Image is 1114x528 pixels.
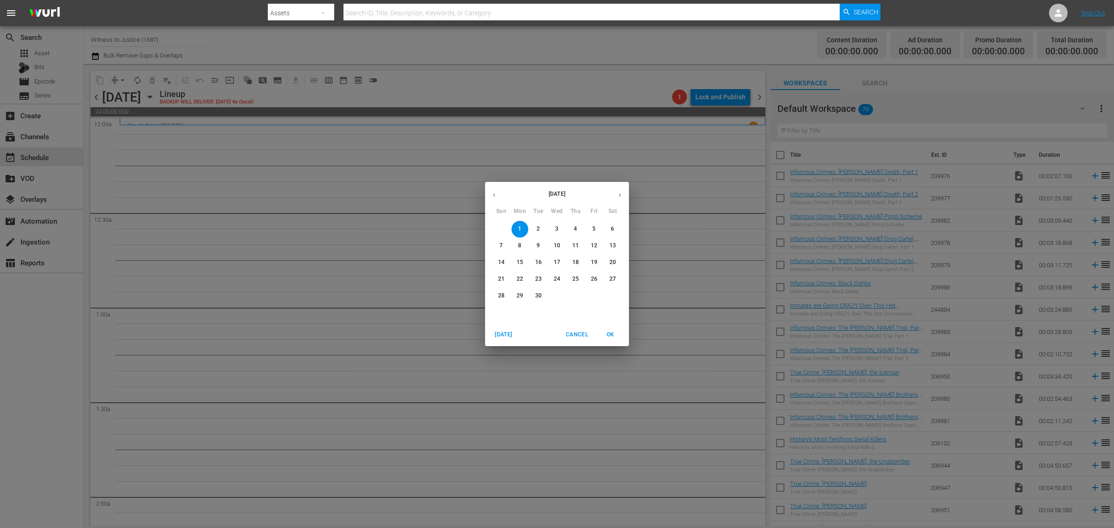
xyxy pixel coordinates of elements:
button: 14 [493,254,510,271]
span: Sun [493,207,510,216]
button: 23 [530,271,547,288]
p: 17 [554,258,560,266]
button: 2 [530,221,547,238]
button: 13 [604,238,621,254]
p: 16 [535,258,542,266]
p: 29 [517,292,523,300]
button: 12 [586,238,602,254]
button: 28 [493,288,510,304]
button: 10 [549,238,565,254]
button: 7 [493,238,510,254]
button: OK [596,327,625,342]
button: 25 [567,271,584,288]
button: 29 [512,288,528,304]
p: 23 [535,275,542,283]
button: 3 [549,221,565,238]
span: Search [854,4,878,20]
button: 19 [586,254,602,271]
button: 22 [512,271,528,288]
button: 17 [549,254,565,271]
p: 15 [517,258,523,266]
p: 20 [609,258,616,266]
p: 28 [498,292,505,300]
button: Cancel [562,327,592,342]
button: 20 [604,254,621,271]
p: 11 [572,242,579,250]
span: Fri [586,207,602,216]
button: 9 [530,238,547,254]
p: 9 [537,242,540,250]
p: 12 [591,242,597,250]
span: Tue [530,207,547,216]
span: Wed [549,207,565,216]
p: 19 [591,258,597,266]
button: 16 [530,254,547,271]
p: 27 [609,275,616,283]
button: 6 [604,221,621,238]
p: 21 [498,275,505,283]
p: 6 [611,225,614,233]
button: 18 [567,254,584,271]
span: Cancel [566,330,588,340]
button: 4 [567,221,584,238]
button: 24 [549,271,565,288]
span: Mon [512,207,528,216]
p: 25 [572,275,579,283]
p: 2 [537,225,540,233]
p: 1 [518,225,521,233]
p: 8 [518,242,521,250]
button: 5 [586,221,602,238]
button: [DATE] [489,327,518,342]
p: 13 [609,242,616,250]
p: 18 [572,258,579,266]
span: Sat [604,207,621,216]
p: [DATE] [503,190,611,198]
span: [DATE] [492,330,515,340]
p: 30 [535,292,542,300]
button: 26 [586,271,602,288]
img: ans4CAIJ8jUAAAAAAAAAAAAAAAAAAAAAAAAgQb4GAAAAAAAAAAAAAAAAAAAAAAAAJMjXAAAAAAAAAAAAAAAAAAAAAAAAgAT5G... [22,2,67,24]
button: 30 [530,288,547,304]
p: 5 [592,225,596,233]
button: 8 [512,238,528,254]
p: 22 [517,275,523,283]
button: 1 [512,221,528,238]
span: Thu [567,207,584,216]
p: 10 [554,242,560,250]
button: 11 [567,238,584,254]
button: 15 [512,254,528,271]
p: 7 [499,242,503,250]
p: 26 [591,275,597,283]
p: 4 [574,225,577,233]
p: 24 [554,275,560,283]
button: 27 [604,271,621,288]
p: 14 [498,258,505,266]
span: menu [6,7,17,19]
p: 3 [555,225,558,233]
button: 21 [493,271,510,288]
a: Sign Out [1081,9,1105,17]
span: OK [599,330,622,340]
